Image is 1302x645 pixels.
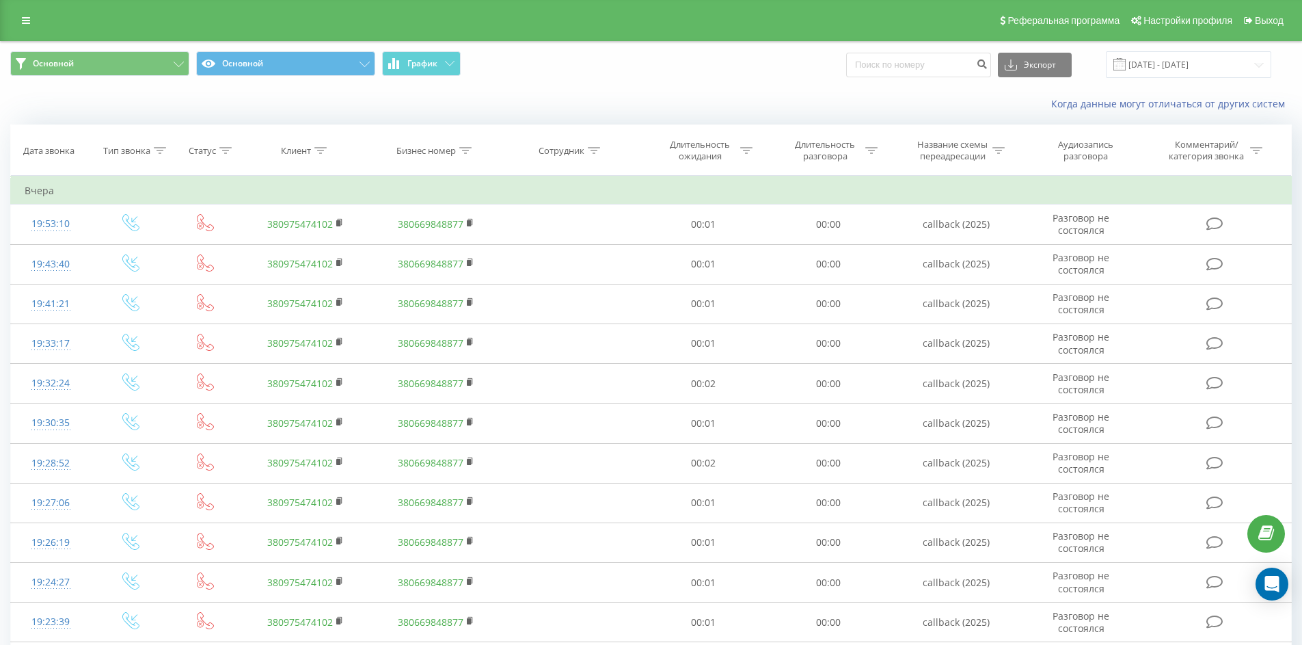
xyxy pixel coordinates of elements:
[33,58,74,69] span: Основной
[103,145,150,157] div: Тип звонка
[891,284,1020,324] td: callback (2025)
[398,218,463,231] a: 380669848877
[1041,139,1130,162] div: Аудиозапись разговора
[766,244,891,284] td: 00:00
[641,284,766,324] td: 00:01
[891,364,1020,404] td: callback (2025)
[398,536,463,549] a: 380669848877
[398,576,463,589] a: 380669848877
[1007,15,1120,26] span: Реферальная программа
[398,297,463,310] a: 380669848877
[398,377,463,390] a: 380669848877
[25,410,77,436] div: 19:30:35
[10,51,189,76] button: Основной
[766,205,891,244] td: 00:00
[267,297,333,310] a: 380975474102
[766,324,891,363] td: 00:00
[1053,330,1109,356] span: Разговор не состоялся
[1053,251,1109,276] span: Разговор не состоялся
[398,417,463,430] a: 380669848877
[1053,490,1109,515] span: Разговор не состоялся
[539,145,584,157] div: Сотрудник
[641,563,766,603] td: 00:01
[891,563,1020,603] td: callback (2025)
[382,51,461,76] button: График
[25,251,77,278] div: 19:43:40
[398,616,463,629] a: 380669848877
[267,456,333,469] a: 380975474102
[916,139,989,162] div: Название схемы переадресации
[766,364,891,404] td: 00:00
[891,603,1020,642] td: callback (2025)
[267,536,333,549] a: 380975474102
[641,603,766,642] td: 00:01
[1053,371,1109,396] span: Разговор не состоялся
[23,145,74,157] div: Дата звонка
[25,211,77,237] div: 19:53:10
[398,456,463,469] a: 380669848877
[396,145,456,157] div: Бизнес номер
[267,337,333,350] a: 380975474102
[398,257,463,270] a: 380669848877
[281,145,311,157] div: Клиент
[407,59,437,68] span: График
[641,443,766,483] td: 00:02
[766,443,891,483] td: 00:00
[789,139,862,162] div: Длительность разговора
[891,404,1020,443] td: callback (2025)
[25,330,77,357] div: 19:33:17
[641,523,766,562] td: 00:01
[641,205,766,244] td: 00:01
[641,324,766,363] td: 00:01
[1053,609,1109,635] span: Разговор не состоялся
[766,563,891,603] td: 00:00
[25,529,77,556] div: 19:26:19
[641,404,766,443] td: 00:01
[891,205,1020,244] td: callback (2025)
[1255,15,1284,26] span: Выход
[1053,410,1109,436] span: Разговор не состоялся
[1053,450,1109,475] span: Разговор не состоялся
[267,218,333,231] a: 380975474102
[267,377,333,390] a: 380975474102
[25,609,77,635] div: 19:23:39
[11,177,1292,205] td: Вчера
[1051,97,1292,110] a: Когда данные могут отличаться от других систем
[641,364,766,404] td: 00:02
[25,569,77,596] div: 19:24:27
[891,244,1020,284] td: callback (2025)
[25,490,77,516] div: 19:27:06
[891,324,1020,363] td: callback (2025)
[1256,568,1288,601] div: Open Intercom Messenger
[1143,15,1232,26] span: Настройки профиля
[1053,291,1109,316] span: Разговор не состоялся
[641,483,766,523] td: 00:01
[1053,569,1109,594] span: Разговор не состоялся
[25,291,77,317] div: 19:41:21
[664,139,737,162] div: Длительность ожидания
[25,370,77,397] div: 19:32:24
[267,576,333,589] a: 380975474102
[267,257,333,270] a: 380975474102
[891,443,1020,483] td: callback (2025)
[1053,529,1109,555] span: Разговор не состоялся
[267,496,333,509] a: 380975474102
[766,523,891,562] td: 00:00
[267,616,333,629] a: 380975474102
[766,404,891,443] td: 00:00
[1167,139,1247,162] div: Комментарий/категория звонка
[189,145,216,157] div: Статус
[1053,211,1109,237] span: Разговор не состоялся
[641,244,766,284] td: 00:01
[398,337,463,350] a: 380669848877
[398,496,463,509] a: 380669848877
[267,417,333,430] a: 380975474102
[846,53,991,77] input: Поиск по номеру
[891,523,1020,562] td: callback (2025)
[25,450,77,477] div: 19:28:52
[998,53,1072,77] button: Экспорт
[766,284,891,324] td: 00:00
[196,51,375,76] button: Основной
[766,603,891,642] td: 00:00
[766,483,891,523] td: 00:00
